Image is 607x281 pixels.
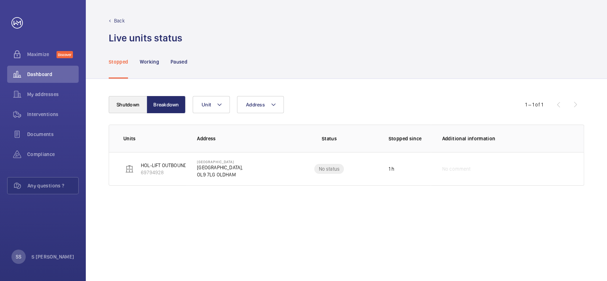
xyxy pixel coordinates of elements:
p: Address [197,135,281,142]
span: Documents [27,131,79,138]
p: [GEOGRAPHIC_DATA], [197,164,243,171]
button: Breakdown [147,96,186,113]
p: Units [123,135,186,142]
p: Back [114,17,125,24]
span: Discover [56,51,73,58]
span: Interventions [27,111,79,118]
img: elevator.svg [125,165,134,173]
p: HOL-LIFT OUTBOUND [141,162,187,169]
span: My addresses [27,91,79,98]
span: No comment [442,165,471,172]
p: Additional information [442,135,569,142]
p: Stopped since [389,135,431,142]
span: Compliance [27,151,79,158]
div: 1 – 1 of 1 [525,101,543,108]
button: Address [237,96,284,113]
p: Paused [171,58,187,65]
p: Working [139,58,159,65]
p: 1 h [389,165,395,172]
p: Status [286,135,372,142]
p: Stopped [109,58,128,65]
span: Dashboard [27,71,79,78]
button: Unit [193,96,230,113]
p: [GEOGRAPHIC_DATA] [197,160,243,164]
span: Address [246,102,265,107]
h1: Live units status [109,31,182,45]
p: S [PERSON_NAME] [31,253,74,260]
p: 69794928 [141,169,187,176]
span: Unit [202,102,211,107]
p: SS [16,253,21,260]
span: Any questions ? [28,182,78,189]
p: OL9 7LG OLDHAM [197,171,243,178]
span: Maximize [27,51,56,58]
p: No status [319,165,340,172]
button: Shutdown [109,96,147,113]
